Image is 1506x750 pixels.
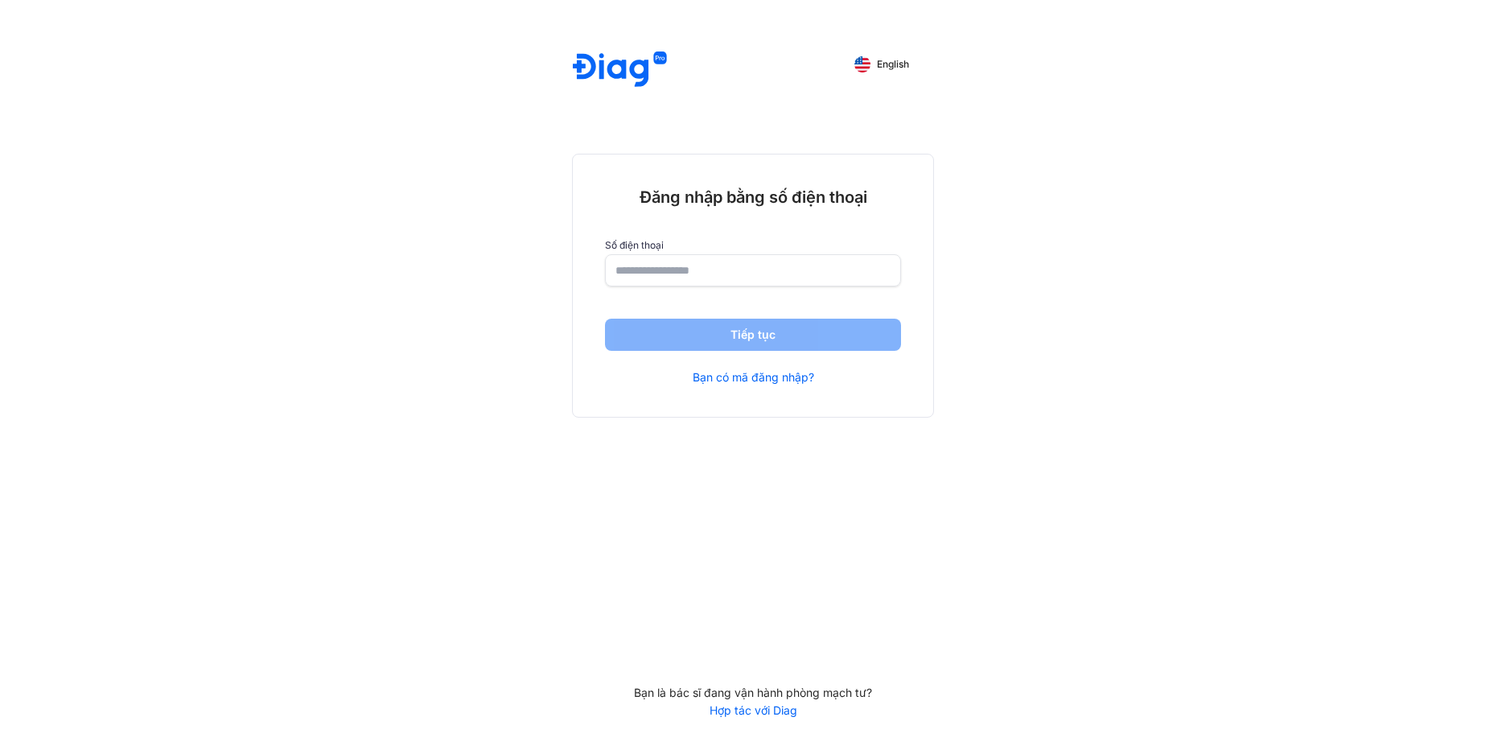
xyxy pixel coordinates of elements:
[854,56,870,72] img: English
[573,52,667,89] img: logo
[605,187,901,208] div: Đăng nhập bằng số điện thoại
[572,686,934,700] div: Bạn là bác sĩ đang vận hành phòng mạch tư?
[605,319,901,351] button: Tiếp tục
[693,370,814,385] a: Bạn có mã đăng nhập?
[843,52,920,77] button: English
[572,703,934,718] a: Hợp tác với Diag
[877,59,909,70] span: English
[605,240,901,251] label: Số điện thoại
